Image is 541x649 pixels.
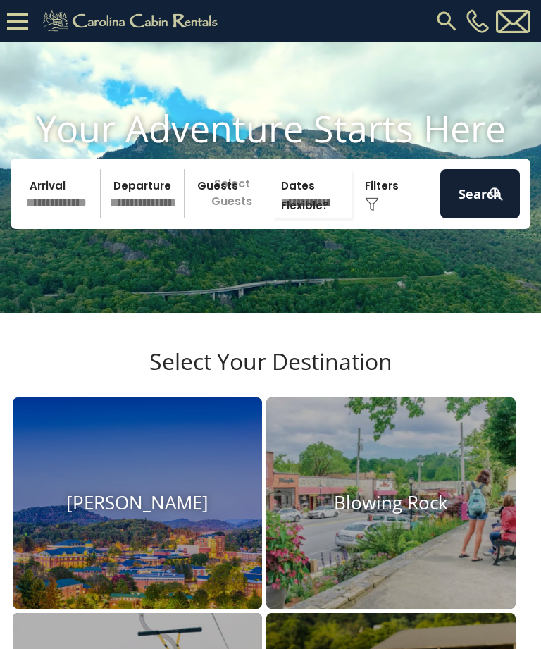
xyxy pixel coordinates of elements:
img: filter--v1.png [365,197,379,211]
button: Search [440,169,520,218]
h3: Select Your Destination [11,348,530,397]
p: Select Guests [189,169,268,218]
img: search-regular.svg [434,8,459,34]
h1: Your Adventure Starts Here [11,106,530,150]
a: [PERSON_NAME] [13,397,262,609]
img: search-regular-white.png [487,185,505,203]
a: Blowing Rock [266,397,516,609]
h4: [PERSON_NAME] [13,493,262,514]
h4: Blowing Rock [266,493,516,514]
img: Khaki-logo.png [35,7,230,35]
a: [PHONE_NUMBER] [463,9,492,33]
